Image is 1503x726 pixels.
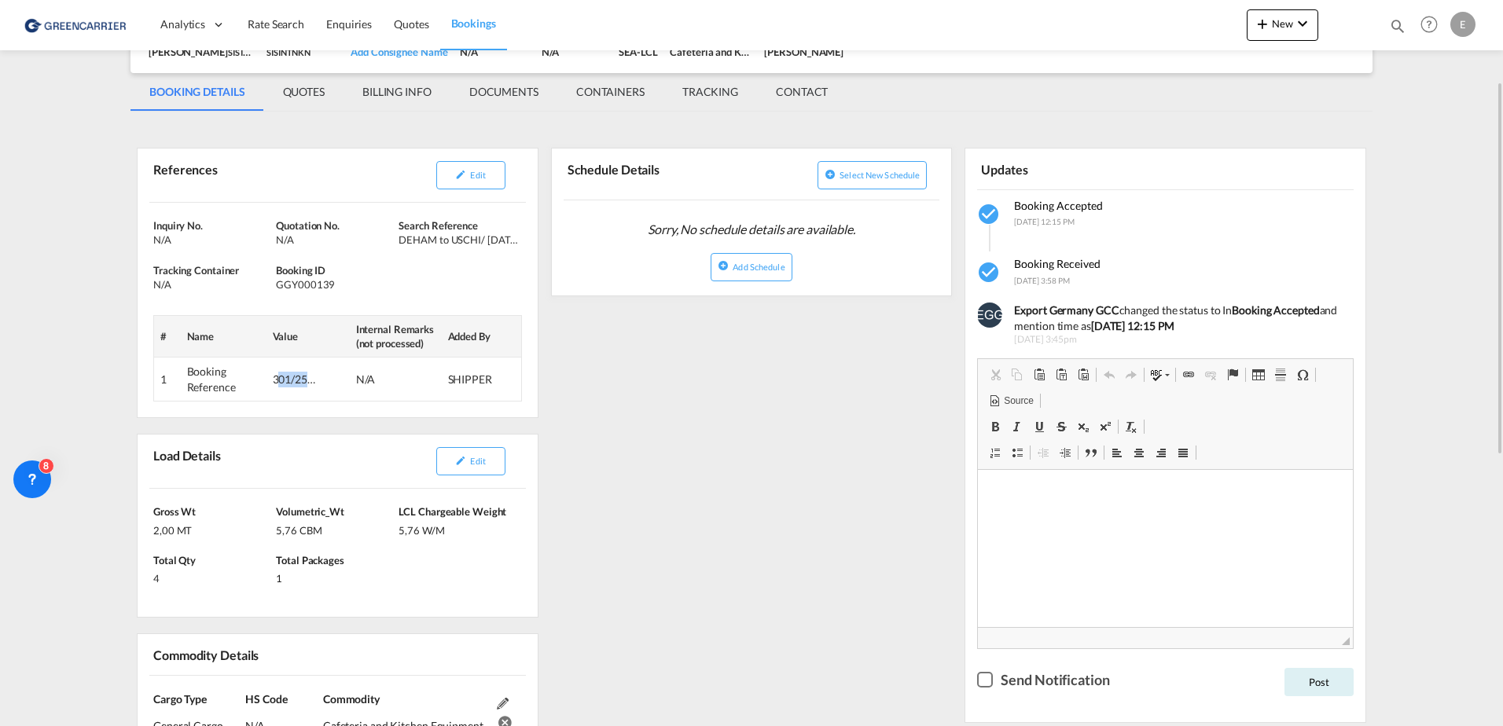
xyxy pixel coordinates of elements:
md-icon: icon-plus-circle [718,260,729,271]
th: Internal Remarks (not processed) [350,315,442,357]
span: SIS Internationale Speditions GMBH [228,46,363,58]
a: Superscript [1094,416,1116,437]
span: Analytics [160,16,205,32]
md-icon: icon-pencil [455,455,466,466]
div: Send Notification [1001,670,1109,690]
md-tab-item: BOOKING DETAILS [130,73,264,111]
md-icon: icon-checkbox-marked-circle [977,260,1002,285]
span: Edit [470,170,485,180]
div: 301/2510/037973 [273,372,320,387]
a: Source [984,390,1038,411]
th: Value [266,315,350,357]
a: Remove Format [1120,416,1142,437]
span: [DATE] 3:45pm [1014,333,1342,346]
span: Select new schedule [840,170,920,180]
img: 1378a7308afe11ef83610d9e779c6b34.png [24,7,130,42]
td: 1 [154,357,181,401]
div: [PERSON_NAME] [149,45,254,59]
div: 4 [153,567,272,585]
a: Paste from Word [1072,365,1094,385]
button: icon-pencilEdit [436,161,505,189]
span: Sorry, No schedule details are available. [641,214,862,244]
td: SHIPPER [442,357,522,401]
div: E [1450,12,1475,37]
div: DEHAM to USCHI/ 21 October, 2025 [399,233,517,247]
md-icon: icon-plus-circle [825,169,836,180]
div: N/A [153,233,272,247]
a: Underline (Ctrl+U) [1028,416,1050,437]
a: Strikethrough [1050,416,1072,437]
span: Tracking Container [153,264,239,277]
md-icon: icon-pencil [455,169,466,180]
a: Italic (Ctrl+I) [1006,416,1028,437]
a: Insert/Remove Numbered List [984,442,1006,463]
md-pagination-wrapper: Use the left and right arrow keys to navigate between tabs [130,73,847,111]
span: Rate Search [248,17,304,31]
div: Add Consignee Name [351,45,447,59]
iframe: Editor, editor2 [978,470,1353,627]
div: icon-magnify [1389,17,1406,41]
md-tab-item: TRACKING [663,73,757,111]
a: Decrease Indent [1032,442,1054,463]
md-tab-item: DOCUMENTS [450,73,557,111]
span: [DATE] 3:58 PM [1014,276,1070,285]
span: LCL Chargeable Weight [399,505,506,518]
span: Quotes [394,17,428,31]
a: Justify [1172,442,1194,463]
span: Enquiries [326,17,372,31]
a: Center [1128,442,1150,463]
span: Commodity [323,692,380,706]
a: Anchor [1222,365,1244,385]
a: Increase Indent [1054,442,1076,463]
b: [DATE] 12:15 PM [1091,319,1175,332]
div: N/A [356,372,403,387]
button: icon-pencilEdit [436,447,505,475]
a: Bold (Ctrl+B) [984,416,1006,437]
th: Name [181,315,266,357]
span: Total Qty [153,554,196,566]
a: Copy (Ctrl+C) [1006,365,1028,385]
b: Export Germany GCC [1014,303,1119,317]
md-icon: icon-plus 400-fg [1253,14,1272,33]
td: Booking Reference [181,357,266,401]
button: icon-plus 400-fgNewicon-chevron-down [1247,9,1318,41]
div: N/A [276,233,395,247]
button: icon-plus-circleSelect new schedule [818,161,927,189]
button: icon-plus-circleAdd Schedule [711,253,792,281]
span: [DATE] 12:15 PM [1014,217,1075,226]
div: Load Details [149,441,227,482]
div: changed the status to In and mention time as [1014,302,1342,333]
span: Search Reference [399,219,477,232]
span: Bookings [451,16,496,30]
div: 5,76 W/M [399,519,517,537]
div: 5,76 CBM [276,519,395,537]
button: Post [1284,668,1354,696]
div: Schedule Details [564,155,748,193]
span: Quotation No. [276,219,340,232]
md-tab-item: QUOTES [264,73,344,111]
md-tab-item: CONTACT [757,73,847,111]
span: SISINTNKN [266,47,311,57]
div: N/A [460,45,528,59]
div: References [149,155,334,196]
img: EUeHj4AAAAAElFTkSuQmCC [977,302,1002,328]
div: Help [1416,11,1450,39]
span: Help [1416,11,1442,38]
th: # [154,315,181,357]
span: Source [1001,394,1033,408]
span: Gross Wt [153,505,196,518]
a: Link (Ctrl+K) [1178,365,1200,385]
div: Marina Panthel [764,45,843,59]
a: Table [1248,365,1270,385]
span: Resize [1342,637,1350,645]
a: Insert/Remove Bulleted List [1006,442,1028,463]
span: HS Code [245,692,287,706]
div: Commodity Details [149,640,334,668]
md-icon: icon-checkbox-marked-circle [977,202,1002,227]
span: Booking Accepted [1014,199,1103,212]
a: Paste as plain text (Ctrl+Shift+V) [1050,365,1072,385]
a: Paste (Ctrl+V) [1028,365,1050,385]
span: Booking ID [276,264,325,277]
